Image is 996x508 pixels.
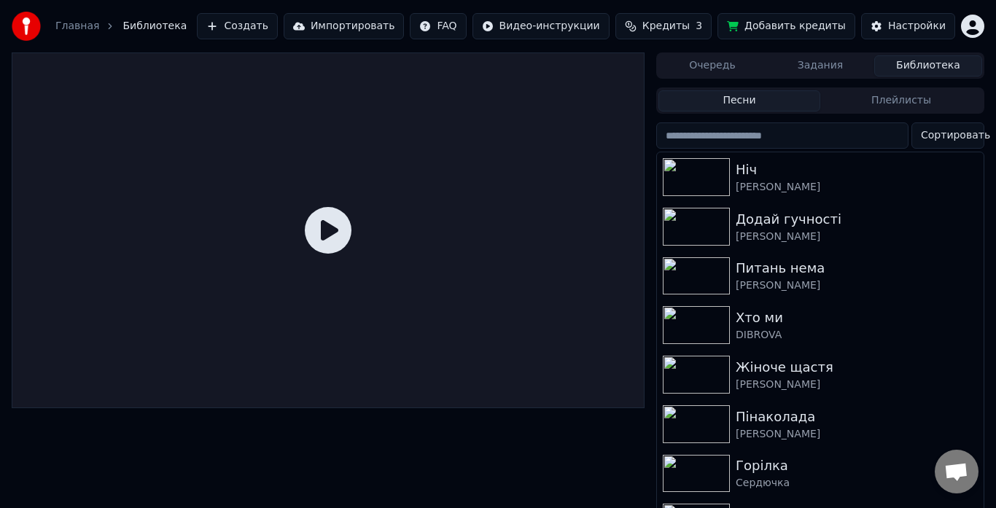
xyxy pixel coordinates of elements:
[736,328,978,343] div: DIBROVA
[717,13,855,39] button: Добавить кредиты
[736,308,978,328] div: Хто ми
[658,55,766,77] button: Очередь
[410,13,466,39] button: FAQ
[736,427,978,442] div: [PERSON_NAME]
[935,450,979,493] div: Відкритий чат
[736,357,978,378] div: Жіноче щастя
[820,90,982,112] button: Плейлисты
[122,19,187,34] span: Библиотека
[736,476,978,491] div: Сердючка
[284,13,405,39] button: Импортировать
[736,160,978,180] div: Ніч
[696,19,702,34] span: 3
[642,19,690,34] span: Кредиты
[736,407,978,427] div: Пінаколада
[766,55,874,77] button: Задания
[888,19,946,34] div: Настройки
[472,13,610,39] button: Видео-инструкции
[736,180,978,195] div: [PERSON_NAME]
[736,456,978,476] div: Горілка
[615,13,712,39] button: Кредиты3
[736,278,978,293] div: [PERSON_NAME]
[197,13,277,39] button: Создать
[736,209,978,230] div: Додай гучності
[55,19,187,34] nav: breadcrumb
[874,55,982,77] button: Библиотека
[55,19,99,34] a: Главная
[736,230,978,244] div: [PERSON_NAME]
[736,378,978,392] div: [PERSON_NAME]
[658,90,820,112] button: Песни
[736,258,978,278] div: Питань нема
[12,12,41,41] img: youka
[861,13,955,39] button: Настройки
[921,128,990,143] span: Сортировать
